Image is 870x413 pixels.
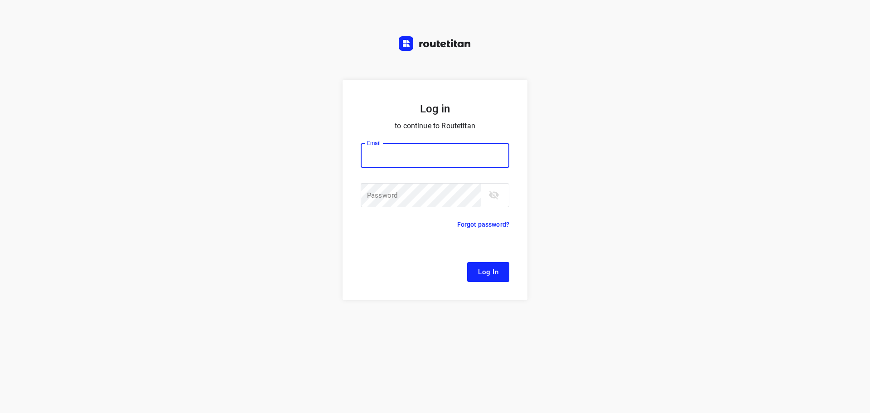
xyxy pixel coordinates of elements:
p: to continue to Routetitan [361,120,509,132]
h5: Log in [361,102,509,116]
img: Routetitan [399,36,471,51]
span: Log In [478,266,498,278]
button: toggle password visibility [485,186,503,204]
p: Forgot password? [457,219,509,230]
button: Log In [467,262,509,282]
